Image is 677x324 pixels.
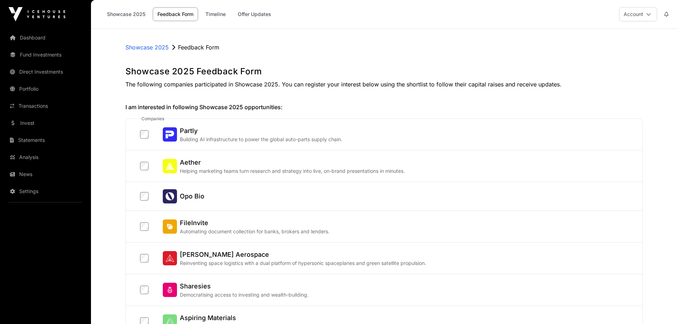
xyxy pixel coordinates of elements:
h2: Aether [180,158,405,168]
p: Helping marketing teams turn research and strategy into live, on-brand presentations in minutes. [180,168,405,175]
h2: Aspiring Materials [180,313,317,323]
a: Statements [6,132,85,148]
img: Partly [163,127,177,142]
img: FileInvite [163,219,177,234]
span: companies [140,116,166,122]
a: Showcase 2025 [125,43,169,52]
iframe: Chat Widget [641,290,677,324]
h2: I am interested in following Showcase 2025 opportunities: [125,103,643,111]
button: Account [619,7,657,21]
input: FileInviteFileInviteAutomating document collection for banks, brokers and lenders. [140,222,149,231]
p: Building AI infrastructure to power the global auto-parts supply chain. [180,136,342,143]
a: Dashboard [6,30,85,46]
a: Invest [6,115,85,131]
a: Direct Investments [6,64,85,80]
a: Portfolio [6,81,85,97]
a: Fund Investments [6,47,85,63]
h2: [PERSON_NAME] Aerospace [180,250,426,260]
a: Timeline [201,7,230,21]
a: Feedback Form [153,7,198,21]
input: AetherAetherHelping marketing teams turn research and strategy into live, on-brand presentations ... [140,162,149,170]
h1: Showcase 2025 Feedback Form [125,66,643,77]
p: Democratising access to investing and wealth-building. [180,291,308,298]
img: Aether [163,159,177,173]
img: Opo Bio [163,189,177,203]
input: SharesiesSharesiesDemocratising access to investing and wealth-building. [140,286,149,294]
h2: Sharesies [180,281,308,291]
input: PartlyPartlyBuilding AI infrastructure to power the global auto-parts supply chain. [140,130,149,139]
a: News [6,166,85,182]
img: Dawn Aerospace [163,251,177,265]
h2: Opo Bio [180,191,204,201]
a: Analysis [6,149,85,165]
a: Settings [6,184,85,199]
a: Showcase 2025 [102,7,150,21]
img: Sharesies [163,283,177,297]
h2: Partly [180,126,342,136]
p: The following companies participated in Showcase 2025. You can register your interest below using... [125,80,643,89]
a: Transactions [6,98,85,114]
input: Dawn Aerospace[PERSON_NAME] AerospaceReinventing space logistics with a dual platform of hyperson... [140,254,149,262]
p: Feedback Form [178,43,219,52]
img: Icehouse Ventures Logo [9,7,65,21]
a: Offer Updates [233,7,276,21]
h2: FileInvite [180,218,329,228]
p: Reinventing space logistics with a dual platform of hypersonic spaceplanes and green satellite pr... [180,260,426,267]
input: Opo BioOpo Bio [140,192,149,201]
p: Automating document collection for banks, brokers and lenders. [180,228,329,235]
